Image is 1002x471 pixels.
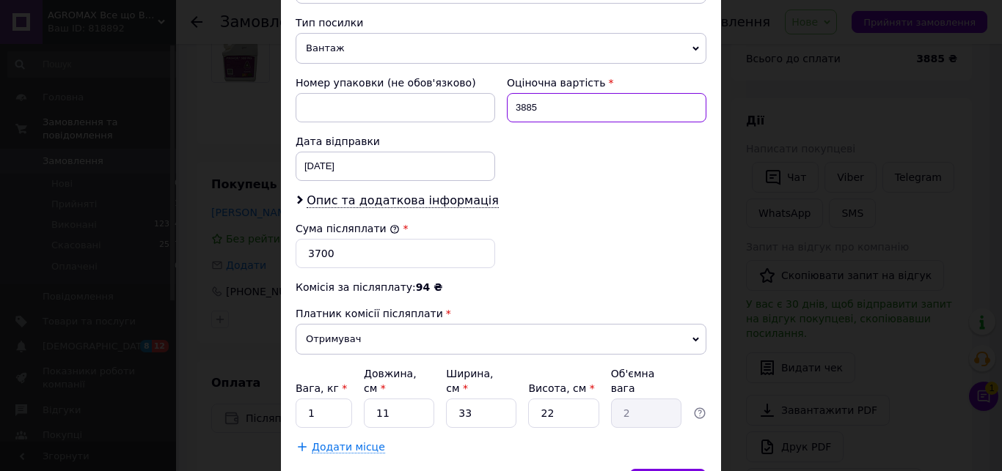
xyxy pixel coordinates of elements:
[296,382,347,394] label: Вага, кг
[296,280,706,294] div: Комісія за післяплату:
[528,382,594,394] label: Висота, см
[312,441,385,453] span: Додати місце
[307,193,499,208] span: Опис та додаткова інформація
[296,17,363,29] span: Тип посилки
[296,223,400,234] label: Сума післяплати
[296,75,495,90] div: Номер упаковки (не обов'язково)
[611,366,681,396] div: Об'ємна вага
[364,368,417,394] label: Довжина, см
[296,33,706,64] span: Вантаж
[507,75,706,90] div: Оціночна вартість
[296,134,495,149] div: Дата відправки
[296,308,443,319] span: Платник комісії післяплати
[416,281,442,293] span: 94 ₴
[296,324,706,355] span: Отримувач
[446,368,493,394] label: Ширина, см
